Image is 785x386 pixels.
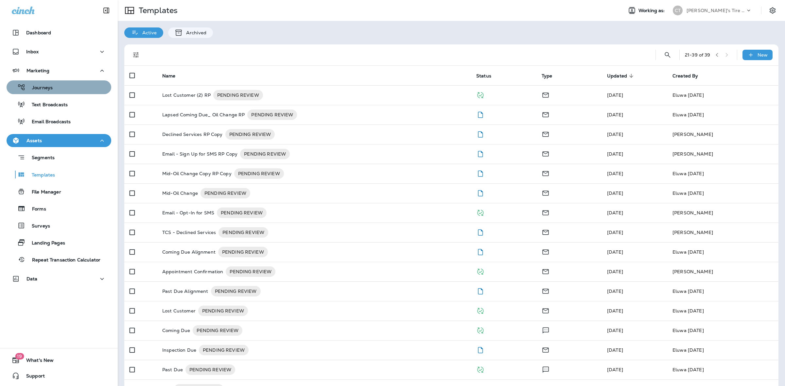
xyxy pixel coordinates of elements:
div: PENDING REVIEW [225,129,275,140]
span: Published [476,327,484,333]
span: Draft [476,170,484,176]
span: Email [542,307,549,313]
p: Lost Customer [162,306,196,316]
span: Priscilla Valverde [607,190,623,196]
button: Landing Pages [7,236,111,249]
p: Coming Due [162,325,190,336]
td: [PERSON_NAME] [667,223,778,242]
span: Email [542,150,549,156]
button: Repeat Transaction Calculator [7,253,111,266]
button: Forms [7,202,111,215]
td: [PERSON_NAME] [667,262,778,281]
span: Name [162,73,184,79]
span: Updated [607,73,627,79]
button: Segments [7,150,111,164]
span: Draft [476,288,484,294]
span: Name [162,73,176,79]
button: Marketing [7,64,111,77]
span: Sarah Miller [607,151,623,157]
div: PENDING REVIEW [211,286,261,296]
span: Eluwa Monday [607,131,623,137]
p: Templates [136,6,178,15]
span: Support [20,373,45,381]
span: Created By [672,73,698,79]
td: Eluwa [DATE] [667,85,778,105]
span: Sarah Miller [607,308,623,314]
span: PENDING REVIEW [193,327,242,334]
span: Email [542,248,549,254]
span: PENDING REVIEW [226,268,275,275]
span: PENDING REVIEW [218,249,268,255]
span: J-P Scoville [607,210,623,216]
button: Assets [7,134,111,147]
button: Search Templates [661,48,674,61]
span: Sarah Miller [607,347,623,353]
span: Draft [476,248,484,254]
p: Email - Sign Up for SMS RP Copy [162,149,237,159]
span: Updated [607,73,636,79]
span: Email [542,229,549,235]
span: Sarah Miller [607,269,623,275]
span: Type [542,73,552,79]
span: PENDING REVIEW [218,229,268,236]
span: PENDING REVIEW [225,131,275,138]
td: [PERSON_NAME] [667,144,778,164]
span: Published [476,268,484,274]
p: [PERSON_NAME]'s Tire & Auto [687,8,745,13]
button: Filters [130,48,143,61]
td: Eluwa [DATE] [667,105,778,125]
button: Journeys [7,80,111,94]
td: Eluwa [DATE] [667,340,778,360]
span: Status [476,73,500,79]
span: Email [542,268,549,274]
p: Surveys [25,223,50,229]
div: PENDING REVIEW [185,364,235,375]
p: Dashboard [26,30,51,35]
div: PENDING REVIEW [234,168,284,179]
span: Working as: [638,8,666,13]
div: PENDING REVIEW [226,266,275,277]
span: Email [542,190,549,195]
span: Type [542,73,561,79]
p: Past Due [162,364,183,375]
td: Eluwa [DATE] [667,242,778,262]
td: [PERSON_NAME] [667,125,778,144]
div: PENDING REVIEW [217,208,267,218]
p: Repeat Transaction Calculator [26,257,100,263]
span: Email [542,92,549,97]
p: Past Due Alignment [162,286,208,296]
div: PENDING REVIEW [198,306,248,316]
span: Draft [476,229,484,235]
span: PENDING REVIEW [198,308,248,314]
td: Eluwa [DATE] [667,164,778,183]
span: Published [476,209,484,215]
p: TCS - Declined Services [162,227,216,238]
span: PENDING REVIEW [240,151,290,157]
span: Created By [672,73,706,79]
button: Text Broadcasts [7,97,111,111]
span: Sarah Miller [607,249,623,255]
button: Templates [7,168,111,181]
p: Lapsed Coming Due_ Oil Change RP [162,109,245,120]
span: Sarah Miller [607,92,623,98]
button: 19What's New [7,354,111,367]
span: Sarah Miller [607,171,623,176]
div: PENDING REVIEW [193,325,242,336]
button: Surveys [7,219,111,232]
td: Eluwa [DATE] [667,281,778,301]
span: Draft [476,111,484,117]
p: Active [139,30,157,35]
span: Published [476,366,484,372]
span: Status [476,73,491,79]
button: File Manager [7,185,111,198]
p: Email Broadcasts [25,119,71,125]
p: Assets [26,138,42,143]
td: Eluwa [DATE] [667,321,778,340]
p: Archived [183,30,206,35]
span: Draft [476,190,484,195]
span: Text [542,327,550,333]
p: Appointment Confirmation [162,266,223,277]
div: PENDING REVIEW [218,247,268,257]
span: Text [542,366,550,372]
p: Marketing [26,68,49,73]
